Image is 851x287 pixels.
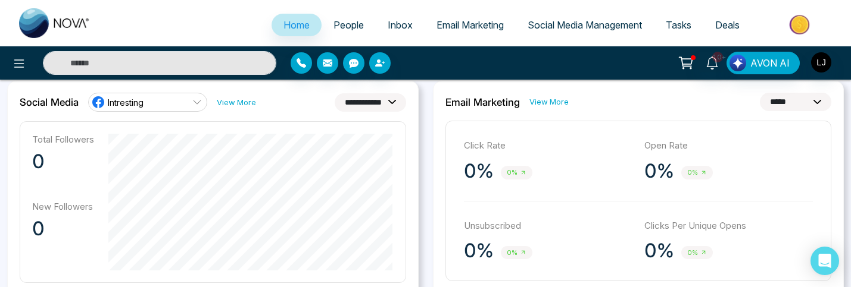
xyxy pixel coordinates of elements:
[516,14,654,36] a: Social Media Management
[715,19,740,31] span: Deals
[528,19,642,31] span: Social Media Management
[425,14,516,36] a: Email Marketing
[730,55,746,71] img: Lead Flow
[644,239,674,263] p: 0%
[32,134,94,145] p: Total Followers
[529,96,569,108] a: View More
[333,19,364,31] span: People
[388,19,413,31] span: Inbox
[464,159,494,183] p: 0%
[464,139,632,153] p: Click Rate
[698,52,727,72] a: 10+
[681,166,713,179] span: 0%
[644,159,674,183] p: 0%
[32,150,94,174] p: 0
[445,96,520,108] h2: Email Marketing
[464,239,494,263] p: 0%
[644,139,813,153] p: Open Rate
[437,19,504,31] span: Email Marketing
[19,8,91,38] img: Nova CRM Logo
[464,219,632,233] p: Unsubscribed
[644,219,813,233] p: Clicks Per Unique Opens
[666,19,691,31] span: Tasks
[758,11,844,38] img: Market-place.gif
[32,217,94,241] p: 0
[712,52,723,62] span: 10+
[501,166,532,179] span: 0%
[217,97,256,108] a: View More
[727,52,800,74] button: AVON AI
[501,246,532,260] span: 0%
[272,14,322,36] a: Home
[811,52,831,72] img: User Avatar
[811,247,839,275] div: Open Intercom Messenger
[376,14,425,36] a: Inbox
[322,14,376,36] a: People
[283,19,310,31] span: Home
[20,96,79,108] h2: Social Media
[654,14,703,36] a: Tasks
[703,14,752,36] a: Deals
[681,246,713,260] span: 0%
[108,97,144,108] span: Intresting
[750,56,790,70] span: AVON AI
[32,201,94,212] p: New Followers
